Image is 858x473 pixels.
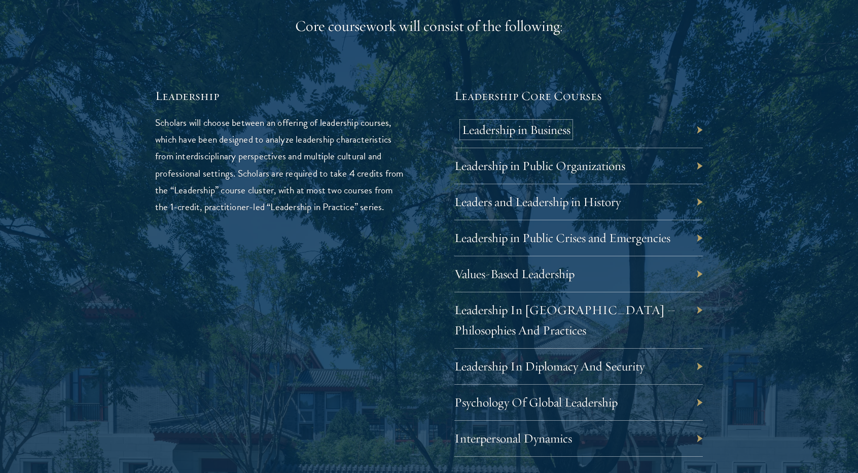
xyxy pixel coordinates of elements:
a: Interpersonal Dynamics [454,430,572,446]
p: Scholars will choose between an offering of leadership courses, which have been designed to analy... [155,114,404,215]
a: Leadership in Public Organizations [454,158,625,174]
a: Leadership in Public Crises and Emergencies [454,230,670,246]
a: Values-Based Leadership [454,266,575,282]
a: Psychology Of Global Leadership [454,394,618,410]
a: Leadership In Diplomacy And Security [454,358,645,374]
h5: Leadership Core Courses [454,87,703,105]
a: Leadership In [GEOGRAPHIC_DATA] – Philosophies And Practices [454,302,675,338]
h5: Leadership [155,87,404,105]
a: Leadership in Business [462,122,570,138]
div: Core coursework will consist of the following: [155,16,703,37]
a: Leaders and Leadership in History [454,194,621,210]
